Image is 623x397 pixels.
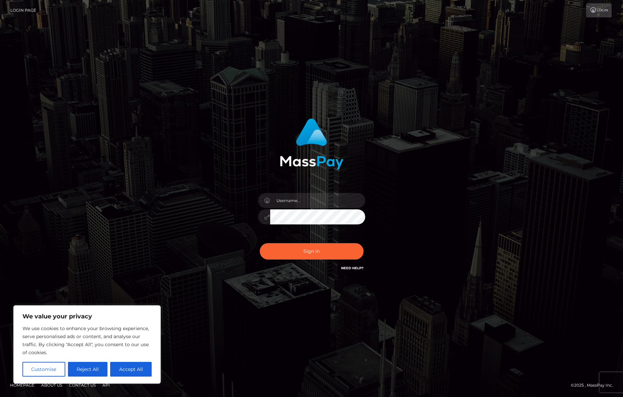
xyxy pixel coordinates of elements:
[110,362,152,377] button: Accept All
[22,324,152,357] p: We use cookies to enhance your browsing experience, serve personalised ads or content, and analys...
[280,118,343,170] img: MassPay Login
[10,3,36,17] a: Login Page
[260,243,364,260] button: Sign in
[22,362,65,377] button: Customise
[341,266,364,270] a: Need Help?
[571,382,618,389] div: © 2025 , MassPay Inc.
[586,3,612,17] a: Login
[22,312,152,320] p: We value your privacy
[13,305,161,384] div: We value your privacy
[100,380,112,390] a: API
[68,362,108,377] button: Reject All
[270,193,365,208] input: Username...
[7,380,37,390] a: Homepage
[66,380,98,390] a: Contact Us
[38,380,65,390] a: About Us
